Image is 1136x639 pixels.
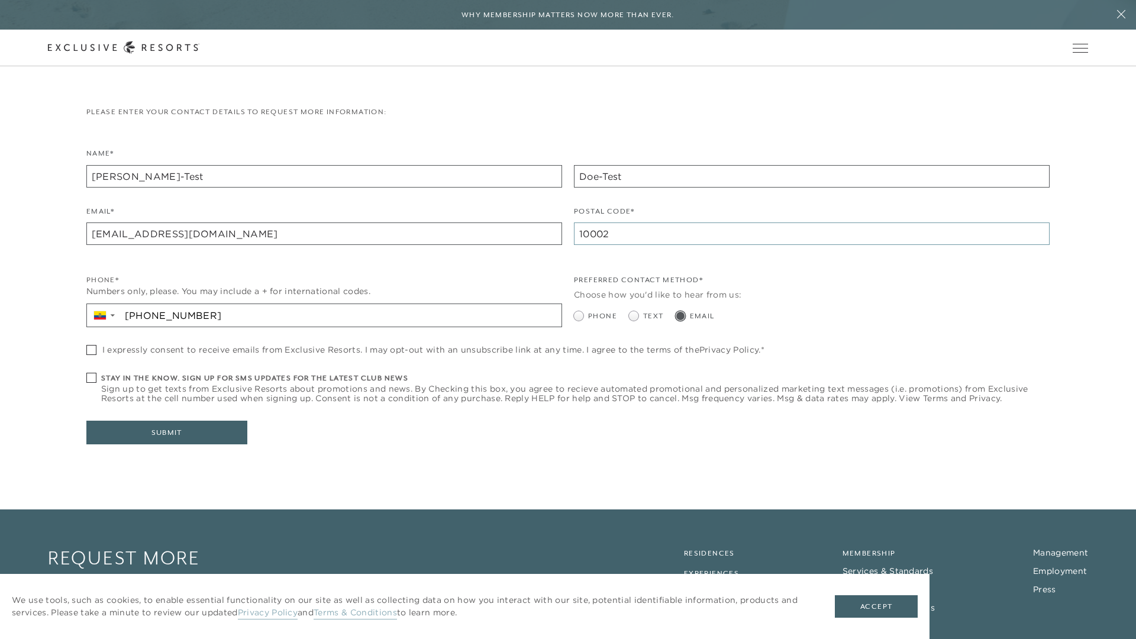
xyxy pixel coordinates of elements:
a: Terms & Conditions [314,607,397,619]
input: Last [574,165,1050,188]
a: Employment [1033,566,1087,576]
label: Postal Code* [574,206,635,223]
legend: Preferred Contact Method* [574,275,703,292]
span: Phone [588,311,617,322]
a: Membership [843,549,896,557]
button: Submit [86,421,247,444]
button: Open navigation [1073,44,1088,52]
span: Text [643,311,664,322]
h6: Why Membership Matters Now More Than Ever. [461,9,674,21]
a: Management [1033,547,1088,558]
label: Email* [86,206,114,223]
a: Privacy Policy [238,607,298,619]
div: Numbers only, please. You may include a + for international codes. [86,285,562,298]
a: Residences [684,549,735,557]
span: Email [690,311,715,322]
p: Please enter your contact details to request more information: [86,106,1050,118]
input: Enter a phone number [121,304,561,327]
div: Country Code Selector [87,304,121,327]
a: Experiences [684,569,739,577]
p: We use tools, such as cookies, to enable essential functionality on our site as well as collectin... [12,594,811,619]
a: Request More Information [48,545,250,598]
input: First [86,165,562,188]
a: Press [1033,584,1056,595]
div: Phone* [86,275,562,286]
span: Sign up to get texts from Exclusive Resorts about promotions and news. By Checking this box, you ... [101,384,1050,403]
span: I expressly consent to receive emails from Exclusive Resorts. I may opt-out with an unsubscribe l... [102,345,764,354]
h6: Stay in the know. Sign up for sms updates for the latest club news [101,373,1050,384]
span: ▼ [109,312,117,319]
a: Privacy Policy [699,344,759,355]
button: Accept [835,595,918,618]
input: Postal Code [574,222,1050,245]
label: Name* [86,148,114,165]
div: Choose how you'd like to hear from us: [574,289,1050,301]
a: Services & Standards [843,566,933,576]
input: name@example.com [86,222,562,245]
